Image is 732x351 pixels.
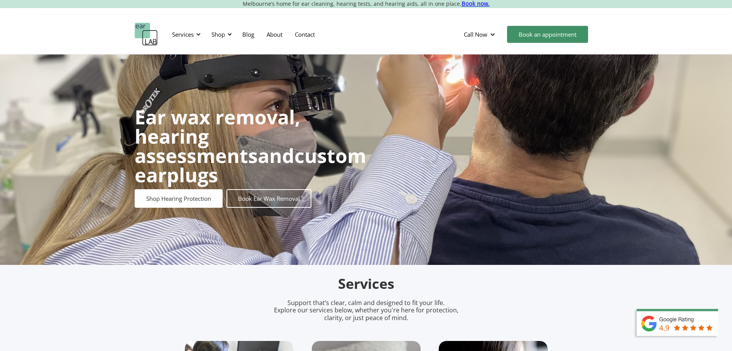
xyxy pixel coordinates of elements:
[135,189,223,208] a: Shop Hearing Protection
[172,31,194,38] div: Services
[185,275,548,293] h2: Services
[507,26,588,43] a: Book an appointment
[135,23,158,46] a: home
[458,23,503,46] div: Call Now
[135,142,366,188] strong: custom earplugs
[260,23,289,46] a: About
[289,23,321,46] a: Contact
[135,104,300,169] strong: Ear wax removal, hearing assessments
[464,31,487,38] div: Call Now
[227,189,311,208] a: Book Ear Wax Removal
[135,107,366,185] h1: and
[236,23,260,46] a: Blog
[264,299,468,322] p: Support that’s clear, calm and designed to fit your life. Explore our services below, whether you...
[167,23,203,46] div: Services
[207,23,234,46] div: Shop
[211,31,225,38] div: Shop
